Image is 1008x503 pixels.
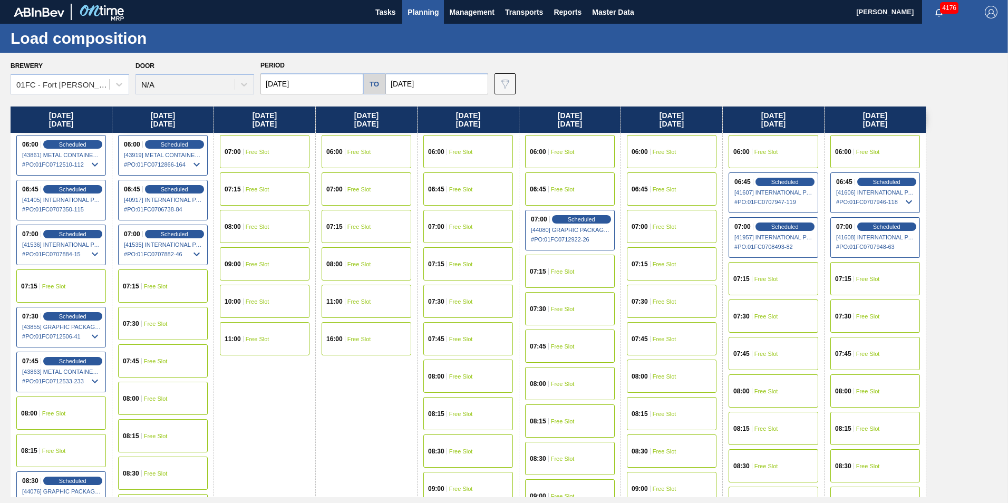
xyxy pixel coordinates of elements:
[59,313,86,320] span: Scheduled
[59,358,86,364] span: Scheduled
[734,240,813,253] span: # PO : 01FC0708493-82
[449,186,473,192] span: Free Slot
[22,186,38,192] span: 06:45
[22,324,101,330] span: [43855] GRAPHIC PACKAGING INTERNATIONA - 0008221069
[428,373,444,380] span: 08:00
[22,158,101,171] span: # PO : 01FC0712510-112
[144,358,168,364] span: Free Slot
[161,141,188,148] span: Scheduled
[22,375,101,388] span: # PO : 01FC0712533-233
[16,80,110,89] div: 01FC - Fort [PERSON_NAME] Brewery
[754,463,778,469] span: Free Slot
[531,227,610,233] span: [44080] GRAPHIC PACKAGING INTERNATIONA - 0008221069
[22,488,101,495] span: [44076] GRAPHIC PACKAGING INTERNATIONA - 0008221069
[123,283,139,289] span: 07:15
[873,179,900,185] span: Scheduled
[551,149,575,155] span: Free Slot
[733,388,750,394] span: 08:00
[123,470,139,477] span: 08:30
[653,224,676,230] span: Free Slot
[449,373,473,380] span: Free Slot
[123,358,139,364] span: 07:45
[225,298,241,305] span: 10:00
[225,336,241,342] span: 11:00
[836,224,852,230] span: 07:00
[985,6,997,18] img: Logout
[754,149,778,155] span: Free Slot
[428,224,444,230] span: 07:00
[530,493,546,499] span: 09:00
[856,276,880,282] span: Free Slot
[449,149,473,155] span: Free Slot
[632,261,648,267] span: 07:15
[856,313,880,320] span: Free Slot
[347,261,371,267] span: Free Slot
[836,196,915,208] span: # PO : 01FC0707946-118
[214,107,315,133] div: [DATE] [DATE]
[733,425,750,432] span: 08:15
[449,261,473,267] span: Free Slot
[873,224,900,230] span: Scheduled
[59,141,86,148] span: Scheduled
[22,152,101,158] span: [43861] METAL CONTAINER CORPORATION - 0008219743
[11,62,43,70] label: Brewery
[825,107,926,133] div: [DATE] [DATE]
[124,186,140,192] span: 06:45
[260,73,363,94] input: mm/dd/yyyy
[135,62,154,70] label: Door
[530,306,546,312] span: 07:30
[246,261,269,267] span: Free Slot
[835,149,851,155] span: 06:00
[836,240,915,253] span: # PO : 01FC0707948-63
[733,276,750,282] span: 07:15
[225,261,241,267] span: 09:00
[124,197,203,203] span: [40917] INTERNATIONAL PAPER COMPANY - 0008219785
[326,224,343,230] span: 07:15
[326,149,343,155] span: 06:00
[632,373,648,380] span: 08:00
[42,448,66,454] span: Free Slot
[835,351,851,357] span: 07:45
[653,298,676,305] span: Free Slot
[418,107,519,133] div: [DATE] [DATE]
[22,369,101,375] span: [43863] METAL CONTAINER CORPORATION - 0008219743
[530,456,546,462] span: 08:30
[428,298,444,305] span: 07:30
[59,186,86,192] span: Scheduled
[123,433,139,439] span: 08:15
[123,395,139,402] span: 08:00
[734,179,751,185] span: 06:45
[922,5,956,20] button: Notifications
[835,425,851,432] span: 08:15
[246,149,269,155] span: Free Slot
[632,186,648,192] span: 06:45
[836,234,915,240] span: [41608] INTERNATIONAL PAPER COMPANY - 0008219785
[347,224,371,230] span: Free Slot
[260,62,285,69] span: Period
[225,149,241,155] span: 07:00
[836,179,852,185] span: 06:45
[326,298,343,305] span: 11:00
[632,298,648,305] span: 07:30
[144,283,168,289] span: Free Slot
[124,248,203,260] span: # PO : 01FC0707882-46
[22,231,38,237] span: 07:00
[428,261,444,267] span: 07:15
[733,149,750,155] span: 06:00
[347,186,371,192] span: Free Slot
[144,433,168,439] span: Free Slot
[592,6,634,18] span: Master Data
[771,179,799,185] span: Scheduled
[22,197,101,203] span: [41405] INTERNATIONAL PAPER COMPANY - 0008219785
[632,336,648,342] span: 07:45
[754,351,778,357] span: Free Slot
[632,149,648,155] span: 06:00
[449,411,473,417] span: Free Slot
[754,313,778,320] span: Free Slot
[551,493,575,499] span: Free Slot
[326,336,343,342] span: 16:00
[551,186,575,192] span: Free Slot
[21,410,37,417] span: 08:00
[22,141,38,148] span: 06:00
[22,358,38,364] span: 07:45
